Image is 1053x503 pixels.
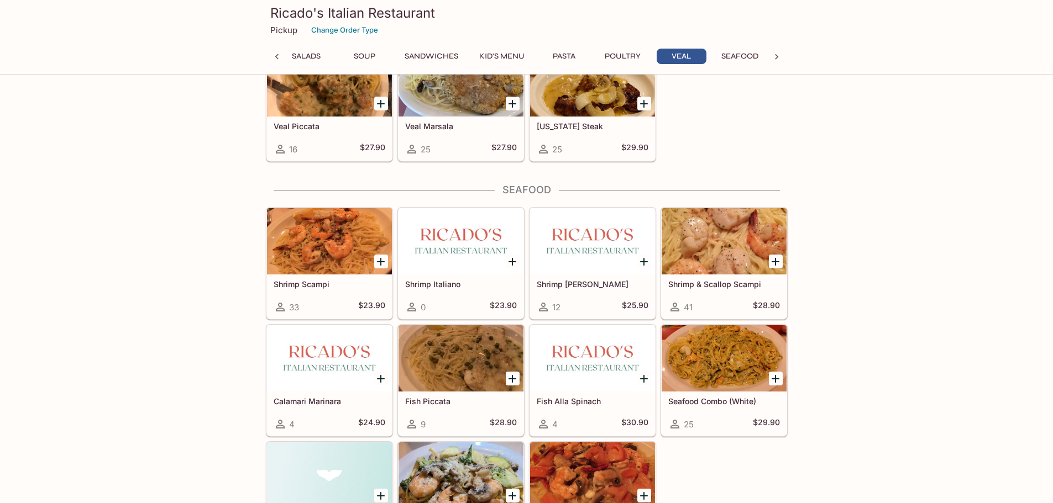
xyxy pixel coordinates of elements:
[506,97,520,110] button: Add Veal Marsala
[637,97,651,110] button: Add New York Steak
[266,50,392,161] a: Veal Piccata16$27.90
[661,325,787,436] a: Seafood Combo (White)25$29.90
[289,419,295,430] span: 4
[530,50,655,117] div: New York Steak
[637,489,651,502] button: Add Shrimp Pomodoro
[662,208,787,274] div: Shrimp & Scallop Scampi
[769,372,783,385] button: Add Seafood Combo (White)
[684,302,693,313] span: 41
[539,49,589,64] button: Pasta
[490,417,517,431] h5: $28.90
[598,49,648,64] button: Poultry
[374,255,388,268] button: Add Shrimp Scampi
[668,279,780,289] h5: Shrimp & Scallop Scampi
[506,489,520,502] button: Add Shrimp Primavera
[552,419,558,430] span: 4
[661,208,787,319] a: Shrimp & Scallop Scampi41$28.90
[274,279,385,289] h5: Shrimp Scampi
[398,50,524,161] a: Veal Marsala25$27.90
[360,142,385,156] h5: $27.90
[398,208,524,319] a: Shrimp Italiano0$23.90
[473,49,531,64] button: Kid's Menu
[399,208,523,274] div: Shrimp Italiano
[405,279,517,289] h5: Shrimp Italiano
[530,325,656,436] a: Fish Alla Spinach4$30.90
[537,396,648,406] h5: Fish Alla Spinach
[506,255,520,268] button: Add Shrimp Italiano
[552,144,562,155] span: 25
[552,302,560,313] span: 12
[374,97,388,110] button: Add Veal Piccata
[266,208,392,319] a: Shrimp Scampi33$23.90
[399,49,464,64] button: Sandwiches
[621,417,648,431] h5: $30.90
[753,300,780,314] h5: $28.90
[421,419,426,430] span: 9
[753,417,780,431] h5: $29.90
[267,208,392,274] div: Shrimp Scampi
[621,142,648,156] h5: $29.90
[266,184,788,196] h4: Seafood
[715,49,765,64] button: Seafood
[637,372,651,385] button: Add Fish Alla Spinach
[769,255,783,268] button: Add Shrimp & Scallop Scampi
[421,144,431,155] span: 25
[358,417,385,431] h5: $24.90
[637,255,651,268] button: Add Shrimp Sorrentino
[399,50,523,117] div: Veal Marsala
[399,325,523,391] div: Fish Piccata
[374,372,388,385] button: Add Calamari Marinara
[622,300,648,314] h5: $25.90
[374,489,388,502] button: Add Seafood Combo(Red))
[266,325,392,436] a: Calamari Marinara4$24.90
[506,372,520,385] button: Add Fish Piccata
[267,50,392,117] div: Veal Piccata
[421,302,426,313] span: 0
[530,208,656,319] a: Shrimp [PERSON_NAME]12$25.90
[274,396,385,406] h5: Calamari Marinara
[270,25,297,35] p: Pickup
[537,279,648,289] h5: Shrimp [PERSON_NAME]
[306,22,383,39] button: Change Order Type
[537,121,648,131] h5: [US_STATE] Steak
[530,50,656,161] a: [US_STATE] Steak25$29.90
[267,325,392,391] div: Calamari Marinara
[340,49,390,64] button: Soup
[281,49,331,64] button: Salads
[490,300,517,314] h5: $23.90
[289,144,297,155] span: 16
[358,300,385,314] h5: $23.90
[662,325,787,391] div: Seafood Combo (White)
[405,396,517,406] h5: Fish Piccata
[405,121,517,131] h5: Veal Marsala
[398,325,524,436] a: Fish Piccata9$28.90
[274,121,385,131] h5: Veal Piccata
[684,419,694,430] span: 25
[270,4,783,22] h3: Ricado's Italian Restaurant
[668,396,780,406] h5: Seafood Combo (White)
[289,302,299,313] span: 33
[530,325,655,391] div: Fish Alla Spinach
[657,49,706,64] button: Veal
[530,208,655,274] div: Shrimp Sorrentino
[491,142,517,156] h5: $27.90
